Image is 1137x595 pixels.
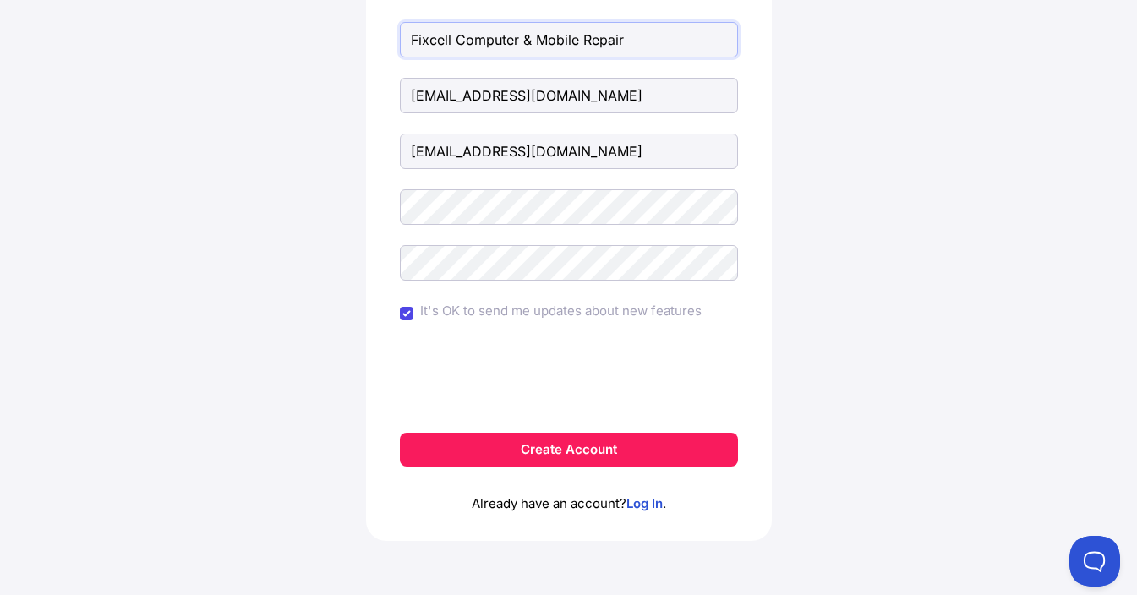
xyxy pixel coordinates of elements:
[440,347,697,412] iframe: reCAPTCHA
[400,433,738,467] button: Create Account
[400,134,738,169] input: Email
[420,301,702,321] label: It's OK to send me updates about new features
[400,78,738,113] input: Last Name
[400,22,738,57] input: First Name
[1069,536,1120,587] iframe: Toggle Customer Support
[626,495,663,511] a: Log In
[400,467,738,514] p: Already have an account? .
